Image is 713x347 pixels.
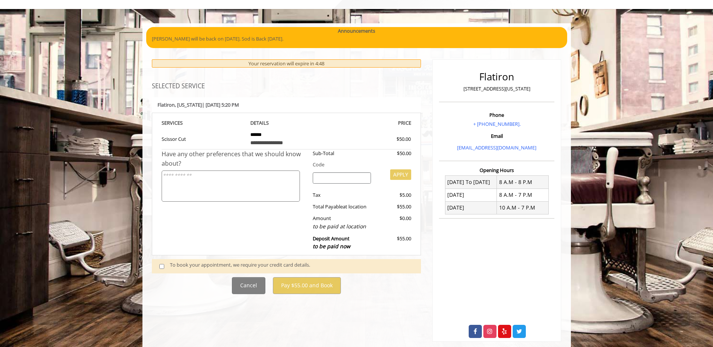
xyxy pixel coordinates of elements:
[369,135,411,143] div: $50.00
[273,277,341,294] button: Pay $55.00 and Book
[441,133,553,139] h3: Email
[445,189,497,201] td: [DATE]
[152,59,421,68] div: Your reservation will expire in 4:48
[497,189,549,201] td: 8 A.M - 7 P.M
[162,119,245,127] th: SERVICE
[313,243,350,250] span: to be paid now
[328,119,412,127] th: PRICE
[307,203,377,211] div: Total Payable
[162,127,245,149] td: Scissor Cut
[441,112,553,118] h3: Phone
[307,214,377,231] div: Amount
[377,203,411,211] div: $55.00
[162,149,307,169] div: Have any other preferences that we should know about?
[377,191,411,199] div: $5.00
[377,149,411,157] div: $50.00
[152,83,421,90] h3: SELECTED SERVICE
[441,71,553,82] h2: Flatiron
[307,191,377,199] div: Tax
[390,169,411,180] button: APPLY
[313,222,371,231] div: to be paid at location
[445,201,497,214] td: [DATE]
[245,119,328,127] th: DETAILS
[338,27,375,35] b: Announcements
[170,261,413,271] div: To book your appointment, we require your credit card details.
[232,277,265,294] button: Cancel
[152,35,562,43] p: [PERSON_NAME] will be back on [DATE]. Sod is Back [DATE].
[439,167,554,173] h3: Opening Hours
[377,214,411,231] div: $0.00
[441,85,553,93] p: [STREET_ADDRESS][US_STATE]
[457,144,536,151] a: [EMAIL_ADDRESS][DOMAIN_NAME]
[497,201,549,214] td: 10 A.M - 7 P.M
[473,121,521,127] a: + [PHONE_NUMBER].
[343,203,366,210] span: at location
[313,235,350,250] b: Deposit Amount
[307,161,411,169] div: Code
[175,101,202,108] span: , [US_STATE]
[180,119,183,126] span: S
[157,101,239,108] b: Flatiron | [DATE] 5:20 PM
[445,176,497,189] td: [DATE] To [DATE]
[307,149,377,157] div: Sub-Total
[497,176,549,189] td: 8 A.M - 8 P.M
[377,235,411,251] div: $55.00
